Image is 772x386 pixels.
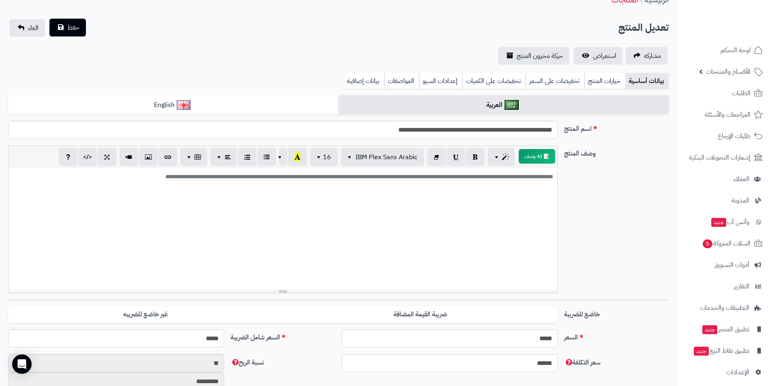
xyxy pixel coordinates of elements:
[682,277,767,296] a: التقارير
[618,19,669,36] h2: تعديل المنتج
[682,212,767,232] a: وآتس آبجديد
[573,47,623,65] a: استعراض
[701,324,749,335] span: تطبيق المتجر
[498,47,569,65] a: حركة مخزون المنتج
[682,255,767,275] a: أدوات التسويق
[682,234,767,253] a: السلات المتروكة5
[721,45,751,56] span: لوحة التحكم
[419,73,462,89] a: إعدادات السيو
[526,73,584,89] a: تخفيضات على السعر
[625,47,667,65] a: مشاركه
[310,148,338,166] button: 16
[323,152,331,162] span: 16
[682,341,767,360] a: تطبيق نقاط البيعجديد
[231,358,264,367] span: نسبة الربح
[682,191,767,210] a: المدونة
[625,73,669,89] a: بيانات أساسية
[344,73,384,89] a: بيانات إضافية
[517,51,563,61] span: حركة مخزون المنتج
[711,218,726,227] span: جديد
[561,121,672,134] label: اسم المنتج
[561,306,672,319] label: خاضع للضريبة
[177,100,191,110] img: English
[561,145,672,158] label: وصف المنتج
[8,306,283,323] label: غير خاضع للضريبه
[283,306,558,323] label: ضريبة القيمة المضافة
[682,83,767,103] a: الطلبات
[682,41,767,60] a: لوحة التحكم
[682,363,767,382] a: الإعدادات
[341,148,424,166] button: IBM Plex Sans Arabic
[689,152,751,163] span: إشعارات التحويلات البنكية
[564,358,601,367] span: سعر التكلفة
[593,51,616,61] span: استعراض
[355,152,417,162] span: IBM Plex Sans Arabic
[505,100,519,110] img: العربية
[682,169,767,189] a: العملاء
[693,345,749,356] span: تطبيق نقاط البيع
[9,19,45,37] a: الغاء
[706,66,751,77] span: الأقسام والمنتجات
[702,238,751,249] span: السلات المتروكة
[384,73,419,89] a: المواصفات
[682,126,767,146] a: طلبات الإرجاع
[726,367,749,378] span: الإعدادات
[338,95,669,115] a: العربية
[227,329,338,342] label: السعر شامل الضريبة
[734,173,749,185] span: العملاء
[694,347,709,356] span: جديد
[714,259,749,271] span: أدوات التسويق
[561,329,672,342] label: السعر
[718,130,751,142] span: طلبات الإرجاع
[702,325,717,334] span: جديد
[28,23,38,33] span: الغاء
[519,149,555,164] button: 📝 AI وصف
[703,239,712,248] span: 5
[682,148,767,167] a: إشعارات التحويلات البنكية
[732,87,751,99] span: الطلبات
[700,302,749,313] span: التطبيقات والخدمات
[710,216,749,228] span: وآتس آب
[584,73,625,89] a: خيارات المنتج
[682,320,767,339] a: تطبيق المتجرجديد
[8,95,338,115] a: English
[49,19,86,36] button: حفظ
[734,281,749,292] span: التقارير
[682,298,767,318] a: التطبيقات والخدمات
[12,354,32,374] div: Open Intercom Messenger
[462,73,526,89] a: تخفيضات على الكميات
[682,105,767,124] a: المراجعات والأسئلة
[644,51,661,61] span: مشاركه
[731,195,749,206] span: المدونة
[67,23,79,32] span: حفظ
[705,109,751,120] span: المراجعات والأسئلة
